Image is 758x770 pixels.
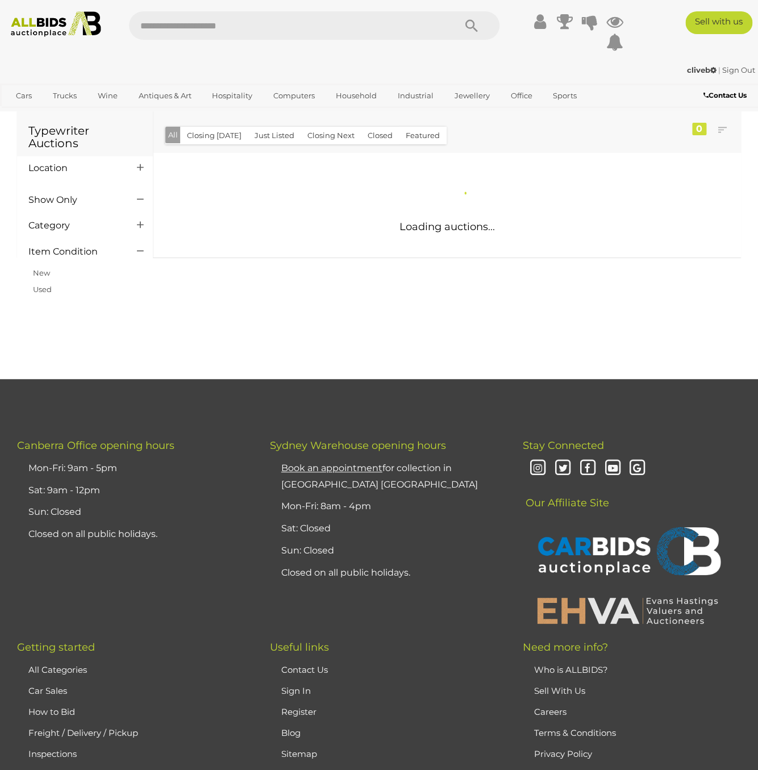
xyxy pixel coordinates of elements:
[522,480,609,509] span: Our Affiliate Site
[45,86,84,105] a: Trucks
[28,748,77,759] a: Inspections
[33,268,50,277] a: New
[26,457,241,480] li: Mon-Fri: 9am - 5pm
[718,65,720,74] span: |
[534,706,566,717] a: Careers
[687,65,717,74] strong: cliveb
[28,195,120,205] h4: Show Only
[28,727,138,738] a: Freight / Delivery / Pickup
[534,748,592,759] a: Privacy Policy
[180,127,248,144] button: Closing [DATE]
[703,89,749,102] a: Contact Us
[281,664,328,675] a: Contact Us
[443,11,499,40] button: Search
[26,523,241,546] li: Closed on all public holidays.
[9,86,39,105] a: Cars
[28,685,67,696] a: Car Sales
[17,641,95,654] span: Getting started
[281,463,382,473] u: Book an appointment
[281,706,316,717] a: Register
[399,127,447,144] button: Featured
[90,86,125,105] a: Wine
[28,706,75,717] a: How to Bid
[281,685,311,696] a: Sign In
[522,641,607,654] span: Need more info?
[553,459,573,478] i: Twitter
[361,127,399,144] button: Closed
[301,127,361,144] button: Closing Next
[131,86,198,105] a: Antiques & Art
[692,123,706,135] div: 0
[545,86,584,105] a: Sports
[165,127,181,143] button: All
[722,65,755,74] a: Sign Out
[531,515,724,590] img: CARBIDS Auctionplace
[281,748,317,759] a: Sitemap
[503,86,539,105] a: Office
[578,459,598,478] i: Facebook
[26,501,241,523] li: Sun: Closed
[281,727,301,738] a: Blog
[28,220,120,231] h4: Category
[534,727,615,738] a: Terms & Conditions
[270,439,446,452] span: Sydney Warehouse opening hours
[270,641,329,654] span: Useful links
[9,105,104,124] a: [GEOGRAPHIC_DATA]
[687,65,718,74] a: cliveb
[28,124,141,149] h1: Typewriter Auctions
[28,163,120,173] h4: Location
[278,562,494,584] li: Closed on all public holidays.
[33,285,52,294] a: Used
[26,480,241,502] li: Sat: 9am - 12pm
[390,86,441,105] a: Industrial
[528,459,548,478] i: Instagram
[266,86,322,105] a: Computers
[28,247,120,257] h4: Item Condition
[328,86,384,105] a: Household
[534,685,585,696] a: Sell With Us
[399,220,495,233] span: Loading auctions...
[28,664,87,675] a: All Categories
[6,11,107,37] img: Allbids.com.au
[531,596,724,625] img: EHVA | Evans Hastings Valuers and Auctioneers
[248,127,301,144] button: Just Listed
[534,664,607,675] a: Who is ALLBIDS?
[278,540,494,562] li: Sun: Closed
[278,518,494,540] li: Sat: Closed
[522,439,603,452] span: Stay Connected
[627,459,647,478] i: Google
[685,11,752,34] a: Sell with us
[602,459,622,478] i: Youtube
[703,91,747,99] b: Contact Us
[447,86,497,105] a: Jewellery
[278,496,494,518] li: Mon-Fri: 8am - 4pm
[17,439,174,452] span: Canberra Office opening hours
[205,86,260,105] a: Hospitality
[281,463,478,490] a: Book an appointmentfor collection in [GEOGRAPHIC_DATA] [GEOGRAPHIC_DATA]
